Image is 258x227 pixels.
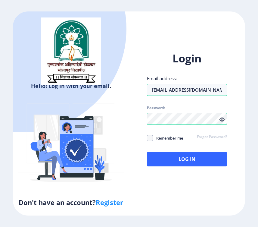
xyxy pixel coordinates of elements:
img: sulogo.png [41,17,101,86]
label: Email address: [147,75,177,81]
span: Remember me [153,134,183,142]
h5: Don't have an account? [17,197,125,207]
label: Password: [147,106,165,110]
a: Register [96,198,123,207]
button: Log In [147,152,227,166]
img: Verified-rafiki.svg [18,92,124,197]
a: Forgot Password? [197,134,227,140]
input: Email address [147,84,227,96]
h1: Login [147,51,227,66]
